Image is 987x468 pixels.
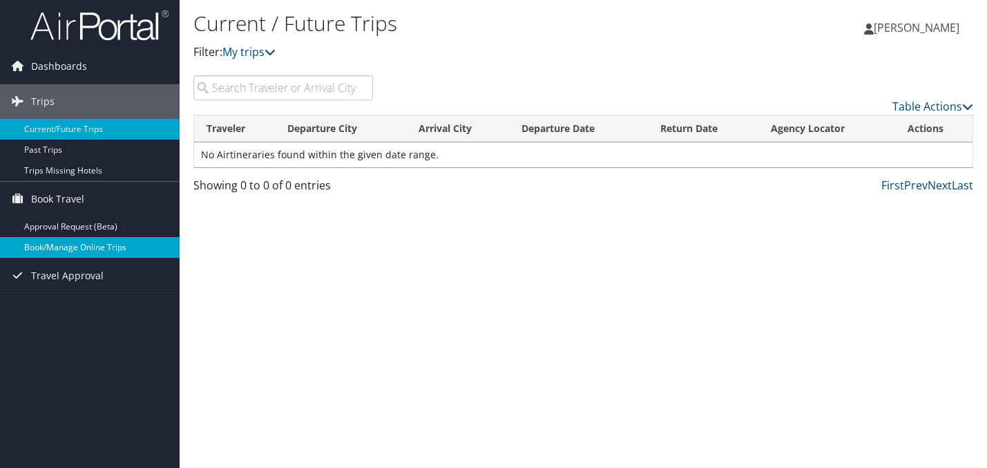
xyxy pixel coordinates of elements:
a: Table Actions [892,99,973,114]
th: Traveler: activate to sort column ascending [194,115,275,142]
td: No Airtineraries found within the given date range. [194,142,972,167]
a: First [881,178,904,193]
th: Arrival City: activate to sort column ascending [406,115,509,142]
img: airportal-logo.png [30,9,169,41]
th: Actions [895,115,972,142]
span: [PERSON_NAME] [874,20,959,35]
span: Book Travel [31,182,84,216]
span: Dashboards [31,49,87,84]
span: Trips [31,84,55,119]
th: Agency Locator: activate to sort column ascending [758,115,895,142]
a: Prev [904,178,928,193]
p: Filter: [193,44,713,62]
a: [PERSON_NAME] [864,7,973,48]
th: Return Date: activate to sort column ascending [648,115,758,142]
a: My trips [222,44,276,59]
input: Search Traveler or Arrival City [193,75,373,100]
a: Last [952,178,973,193]
th: Departure City: activate to sort column ascending [275,115,407,142]
div: Showing 0 to 0 of 0 entries [193,177,373,200]
h1: Current / Future Trips [193,9,713,38]
span: Travel Approval [31,259,104,293]
th: Departure Date: activate to sort column descending [509,115,648,142]
a: Next [928,178,952,193]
